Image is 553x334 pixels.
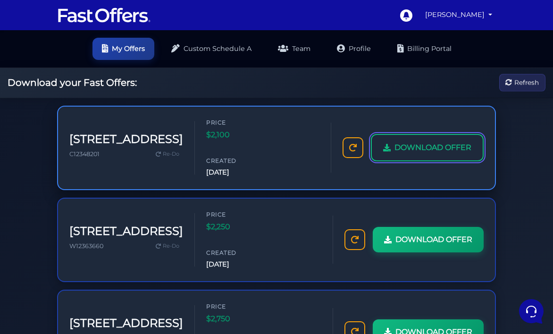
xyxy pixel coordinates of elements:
[206,118,263,127] span: Price
[21,154,154,164] input: Search for an Article...
[8,77,137,88] h2: Download your Fast Offers:
[327,38,380,60] a: Profile
[28,260,44,269] p: Home
[206,313,263,325] span: $2,750
[206,167,263,178] span: [DATE]
[123,247,181,269] button: Help
[206,210,263,219] span: Price
[92,38,154,60] a: My Offers
[11,64,177,92] a: AuraYou:can I use fast offer from realtor.caÉ[DATE]
[146,260,159,269] p: Help
[395,234,472,246] span: DOWNLOAD OFFER
[499,74,545,92] button: Refresh
[152,148,183,160] a: Re-Do
[206,129,263,141] span: $2,100
[81,260,108,269] p: Messages
[206,248,263,257] span: Created
[206,259,263,270] span: [DATE]
[68,102,132,109] span: Start a Conversation
[8,247,66,269] button: Home
[373,227,484,252] a: DOWNLOAD OFFER
[388,38,461,60] a: Billing Portal
[163,242,179,250] span: Re-Do
[15,53,76,60] span: Your Conversations
[163,150,179,159] span: Re-Do
[514,77,539,88] span: Refresh
[117,134,174,142] a: Open Help Center
[206,156,263,165] span: Created
[69,225,183,238] h3: [STREET_ADDRESS]
[66,247,124,269] button: Messages
[162,38,261,60] a: Custom Schedule A
[206,221,263,233] span: $2,250
[15,96,174,115] button: Start a Conversation
[69,242,103,250] span: W12363660
[152,53,174,60] a: See all
[69,133,183,146] h3: [STREET_ADDRESS]
[421,6,496,24] a: [PERSON_NAME]
[206,302,263,311] span: Price
[40,68,150,77] span: Aura
[152,240,183,252] a: Re-Do
[268,38,320,60] a: Team
[40,79,150,89] p: You: can I use fast offer from realtor.caÉ
[394,142,471,154] span: DOWNLOAD OFFER
[15,134,64,142] span: Find an Answer
[517,297,545,326] iframe: Customerly Messenger Launcher
[155,68,174,76] p: [DATE]
[69,317,183,330] h3: [STREET_ADDRESS]
[15,69,34,88] img: dark
[371,134,484,161] a: DOWNLOAD OFFER
[69,150,100,158] span: C12348201
[8,8,159,38] h2: Hello [PERSON_NAME] 👋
